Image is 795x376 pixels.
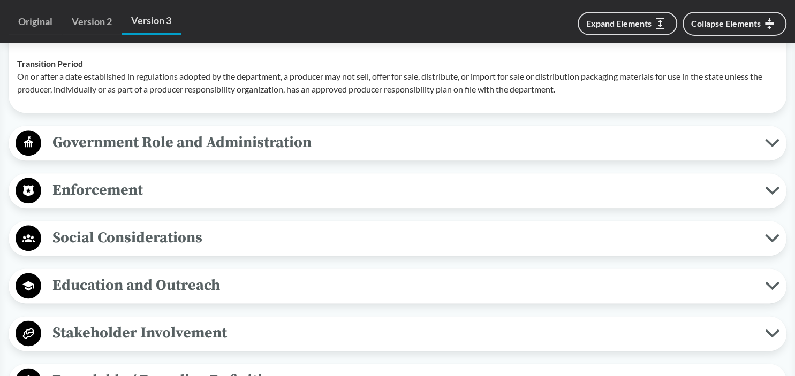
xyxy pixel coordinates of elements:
[17,70,778,96] p: On or after a date established in regulations adopted by the department, a producer may not sell,...
[12,177,783,204] button: Enforcement
[12,272,783,300] button: Education and Outreach
[41,131,765,155] span: Government Role and Administration
[12,129,783,157] button: Government Role and Administration
[578,12,677,35] button: Expand Elements
[9,10,62,34] a: Original
[122,9,181,35] a: Version 3
[17,58,83,68] strong: Transition Period
[41,321,765,345] span: Stakeholder Involvement
[41,178,765,202] span: Enforcement
[12,320,783,347] button: Stakeholder Involvement
[62,10,122,34] a: Version 2
[683,12,786,36] button: Collapse Elements
[41,226,765,250] span: Social Considerations
[12,225,783,252] button: Social Considerations
[41,273,765,297] span: Education and Outreach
